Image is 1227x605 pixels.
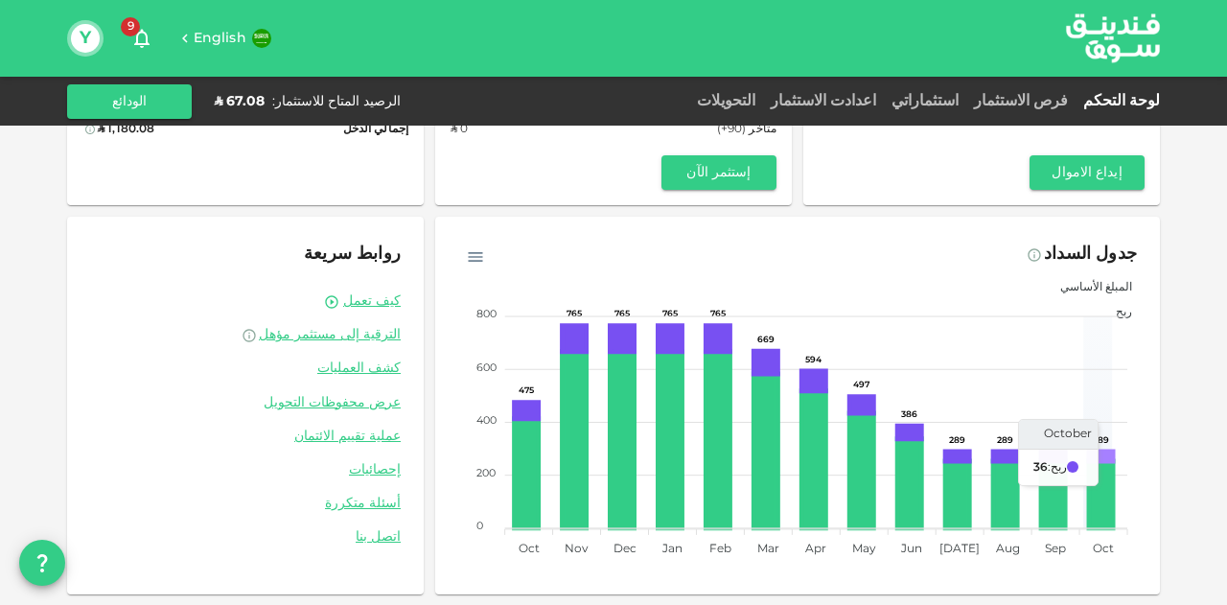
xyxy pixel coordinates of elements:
[343,120,408,140] span: إجمالي الدخل
[900,544,922,555] tspan: Jun
[661,544,683,555] tspan: Jan
[90,360,401,378] a: كشف العمليات
[717,120,776,140] span: متأخر (90+)
[476,416,497,426] tspan: 400
[476,469,496,478] tspan: 200
[90,326,401,344] a: الترقية إلى مستثمر مؤهل
[451,120,468,140] div: ʢ 0
[565,544,589,555] tspan: Nov
[19,540,65,586] button: question
[1044,240,1137,270] div: جدول السداد
[98,120,155,140] div: ʢ 1,180.08
[476,522,483,531] tspan: 0
[67,84,192,119] button: الودائع
[1046,282,1132,293] span: المبلغ الأساسي
[304,245,401,263] span: روابط سريعة
[1093,544,1114,555] tspan: Oct
[939,544,980,555] tspan: [DATE]
[90,461,401,479] a: إحصائيات
[476,310,497,319] tspan: 800
[1030,155,1145,190] button: إيداع الاموال
[90,528,401,547] a: اتصل بنا
[123,19,161,58] button: 9
[996,544,1020,555] tspan: Aug
[966,94,1076,108] a: فرص الاستثمار
[90,394,401,412] a: عرض محفوظات التحويل
[215,92,265,111] div: ʢ 67.08
[519,544,540,555] tspan: Oct
[613,544,637,555] tspan: Dec
[763,94,884,108] a: اعدادت الاستثمار
[90,495,401,513] a: أسئلة متكررة
[1066,1,1160,75] a: logo
[661,155,776,190] button: إستثمر الآن
[884,94,966,108] a: استثماراتي
[1045,544,1066,555] tspan: Sep
[1041,1,1185,75] img: logo
[476,363,497,373] tspan: 600
[121,17,140,36] span: 9
[1076,94,1160,108] a: لوحة التحكم
[1101,307,1132,318] span: ربح
[852,544,876,555] tspan: May
[805,544,826,555] tspan: Apr
[259,328,401,341] span: الترقية إلى مستثمر مؤهل
[709,544,731,555] tspan: Feb
[71,24,100,53] button: Y
[90,428,401,446] a: عملية تقييم الائتمان
[689,94,763,108] a: التحويلات
[194,32,246,45] span: English
[252,29,271,48] img: flag-sa.b9a346574cdc8950dd34b50780441f57.svg
[757,544,779,555] tspan: Mar
[272,92,401,111] div: الرصيد المتاح للاستثمار :
[343,292,401,311] a: كيف تعمل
